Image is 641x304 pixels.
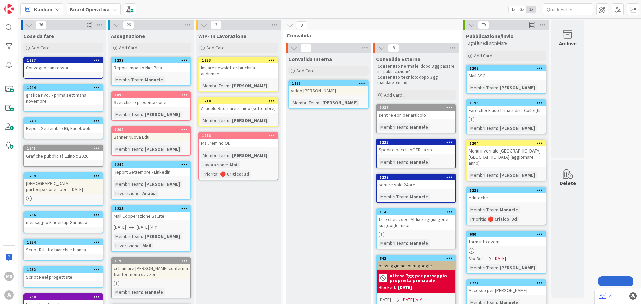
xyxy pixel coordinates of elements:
div: Report Settembre IG, Facebook [24,124,103,133]
div: 1235Mail Cooperazione Salute [112,206,190,220]
span: : [142,180,143,188]
div: 1238 [377,105,455,111]
div: Membri Team [114,145,142,153]
div: 1236 [24,212,103,218]
div: 1208 [467,65,546,71]
div: passaggio account google [377,261,455,270]
span: : [407,123,408,131]
div: Membri Team [379,158,407,166]
div: 1223Spedire pacchi AOTR Lazio [377,139,455,154]
div: 1227Convegno san rossor [24,57,103,72]
div: A [4,290,14,300]
div: 1232 [27,267,103,272]
div: Membri Team [469,264,497,271]
span: Assegnazione [111,33,145,39]
div: 1228 [467,187,546,193]
div: 1243 [24,118,103,124]
div: Lavorazione [201,161,227,168]
div: [DEMOGRAPHIC_DATA] partecipazione - per il [DATE] [24,179,103,194]
div: 1228 [470,188,546,193]
span: : [229,82,230,89]
span: : [227,161,228,168]
div: 1232Script Reel progettiste [24,267,103,281]
div: Membri Team [114,111,142,118]
p: : dopo 3 gg passare in "pubblicazione" [377,64,455,75]
span: : [497,171,498,179]
span: : [142,111,143,118]
div: 1204 [467,140,546,146]
div: Membri Team [291,99,319,106]
div: 1216 [202,133,278,138]
div: 1223 [377,139,455,145]
div: Priorità [469,215,485,223]
div: 🔴 Critico: 3d [486,215,519,223]
span: : [407,239,408,247]
div: 1234 [27,240,103,245]
div: Mail remind OD [199,139,278,147]
span: : [142,76,143,83]
i: Not Set [469,255,483,261]
div: [PERSON_NAME] [230,117,269,124]
div: 1181 [289,80,368,86]
span: Kanban [34,5,52,13]
div: 1238 [380,105,455,110]
div: eduteche [467,193,546,202]
div: Y [420,296,422,303]
div: 842 [377,255,455,261]
div: 1235 [115,206,190,211]
div: 1236 [27,213,103,217]
span: : [142,145,143,153]
div: Mail Cooperazione Salute [112,212,190,220]
div: Svecchiare presentazione [112,98,190,107]
span: [DATE] [494,255,506,262]
div: 1099 [112,92,190,98]
div: 1210Articolo Ritornare al nido (settembre) [199,98,278,113]
div: Manuele [143,76,165,83]
span: Convalida Esterna [376,56,420,62]
div: 1239 [115,58,190,63]
div: 1223 [380,140,455,145]
p: : dopo 3 gg mandare remind [377,75,455,86]
span: [DATE] [402,296,414,303]
div: Archive [559,39,577,47]
div: 1202 [115,127,190,132]
span: 1x [509,6,518,13]
span: : [319,99,320,106]
div: 1202Banner Nuova Edu [112,127,190,141]
div: 1193 [467,100,546,106]
div: [PERSON_NAME] [498,124,537,132]
div: [PERSON_NAME] [143,145,182,153]
span: : [407,158,408,166]
div: grafica rivoli - prima settimana novembre [24,91,103,105]
span: Convalida Interna [288,56,332,62]
div: [PERSON_NAME] [230,82,269,89]
div: 1209 [24,173,103,179]
div: Manuele [408,158,430,166]
div: Membri Team [114,76,142,83]
div: 1232 [24,267,103,273]
span: 36 [35,21,47,29]
div: 1233 [199,57,278,63]
div: 1228eduteche [467,187,546,202]
div: Priorità [201,170,217,178]
div: [PERSON_NAME] [498,171,537,179]
span: Add Card... [384,92,405,98]
div: 1209 [27,174,103,178]
div: form info eventi [467,237,546,246]
div: 1242Report Settembre - Linkedin [112,162,190,176]
div: 1208 [470,66,546,71]
span: : [142,288,143,296]
div: 1204Menù invernale [GEOGRAPHIC_DATA] - [GEOGRAPHIC_DATA] (aggiornare anno) [467,140,546,167]
div: 1244grafica rivoli - prima settimana novembre [24,85,103,105]
div: 1241 [27,146,103,151]
div: Banner Nuova Edu [112,133,190,141]
div: [PERSON_NAME] [498,264,537,271]
div: Membri Team [469,171,497,179]
b: Board Operativa [70,6,110,13]
div: 1243Report Settembre IG, Facebook [24,118,103,133]
div: 680form info eventi [467,231,546,246]
div: 1224 [470,281,546,285]
div: Lavorazione [114,190,140,197]
div: Delete [560,179,576,187]
div: 1237 [377,174,455,180]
